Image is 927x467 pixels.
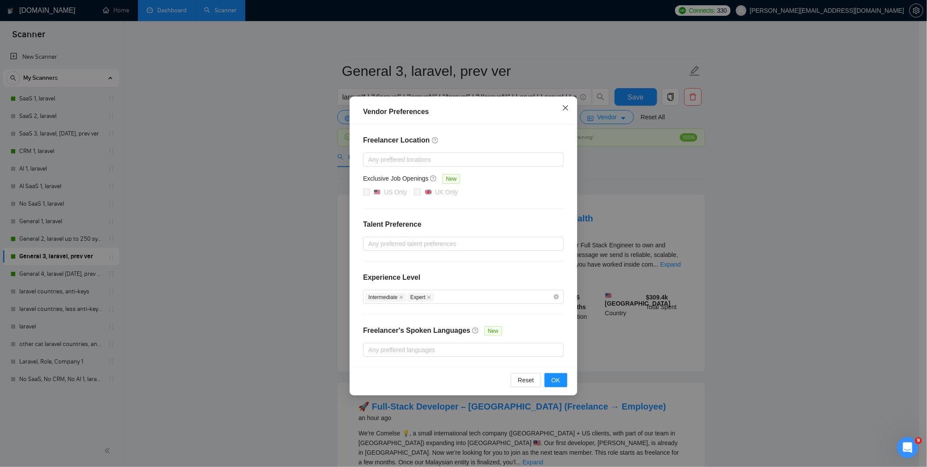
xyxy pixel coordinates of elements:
button: OK [545,373,567,387]
span: 9 [915,437,922,444]
h4: Freelancer Location [363,135,564,146]
a: Открыть в справочном центре [33,292,142,299]
h4: Experience Level [363,272,421,283]
span: smiley reaction [99,264,122,281]
span: question-circle [472,327,479,334]
span: 😞 [58,264,71,281]
h5: Exclusive Job Openings [363,174,428,183]
div: Vendor Preferences [363,107,564,117]
span: 😃 [104,264,117,281]
iframe: Intercom live chat [897,437,918,458]
button: Reset [511,373,541,387]
span: close [562,104,569,111]
span: disappointed reaction [53,264,76,281]
span: New [485,326,502,336]
div: UK Only [435,187,458,197]
img: 🇬🇧 [425,189,432,195]
span: close-circle [554,294,559,299]
div: Закрыть [154,4,170,19]
span: question-circle [432,137,439,144]
button: Развернуть окно [137,4,154,20]
button: Close [554,96,577,120]
span: question-circle [430,175,437,182]
span: New [442,174,460,184]
div: US Only [384,187,407,197]
span: close [427,295,431,299]
h4: Talent Preference [363,219,564,230]
span: close [399,295,403,299]
span: OK [552,375,560,385]
span: 😐 [81,264,94,281]
span: Intermediate [365,293,407,302]
span: Reset [518,375,534,385]
span: neutral face reaction [76,264,99,281]
span: Expert [407,293,435,302]
h4: Freelancer's Spoken Languages [363,325,471,336]
div: Была ли полезна эта статья? [11,255,165,264]
img: 🇺🇸 [374,189,380,195]
button: go back [6,4,22,20]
